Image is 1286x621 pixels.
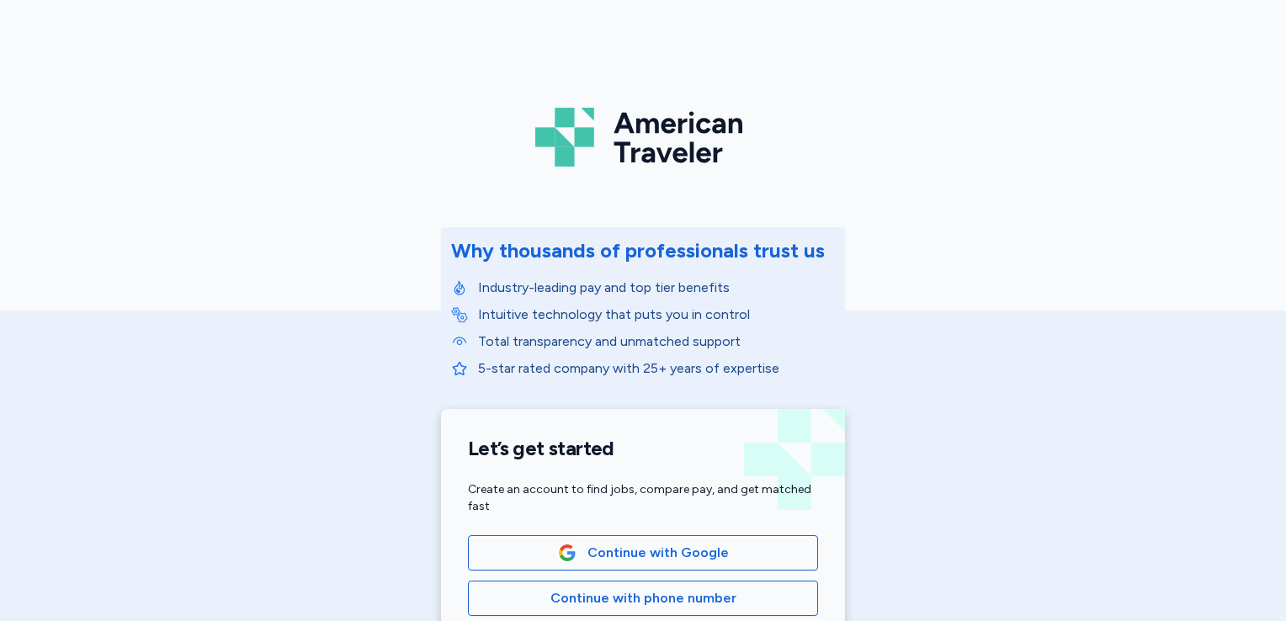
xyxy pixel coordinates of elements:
img: Logo [535,101,751,173]
button: Continue with phone number [468,581,818,616]
p: Intuitive technology that puts you in control [478,305,835,325]
span: Continue with phone number [550,588,736,608]
button: Google LogoContinue with Google [468,535,818,571]
p: Industry-leading pay and top tier benefits [478,278,835,298]
span: Continue with Google [587,543,729,563]
h1: Let’s get started [468,436,818,461]
div: Create an account to find jobs, compare pay, and get matched fast [468,481,818,515]
p: 5-star rated company with 25+ years of expertise [478,358,835,379]
div: Why thousands of professionals trust us [451,237,825,264]
img: Google Logo [558,544,577,562]
p: Total transparency and unmatched support [478,332,835,352]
